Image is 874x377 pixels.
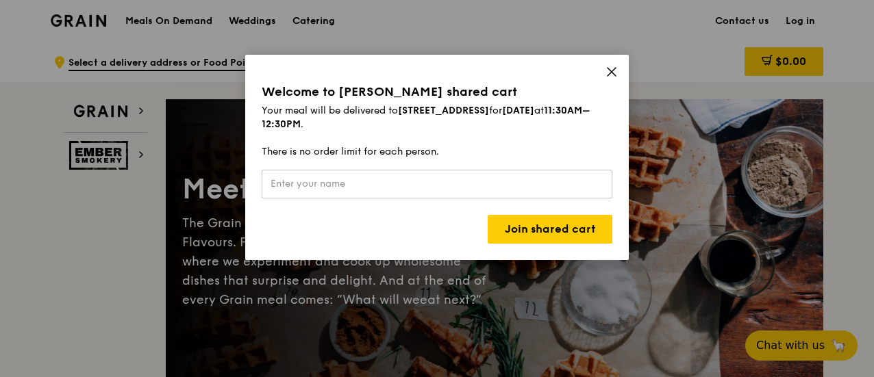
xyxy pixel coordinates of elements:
[262,104,612,159] div: Your meal will be delivered to for at . There is no order limit for each person.
[502,105,534,116] strong: [DATE]
[398,105,489,116] strong: [STREET_ADDRESS]
[262,170,612,198] input: Enter your name
[488,215,612,244] a: Join shared cart
[262,82,612,101] div: Welcome to [PERSON_NAME] shared cart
